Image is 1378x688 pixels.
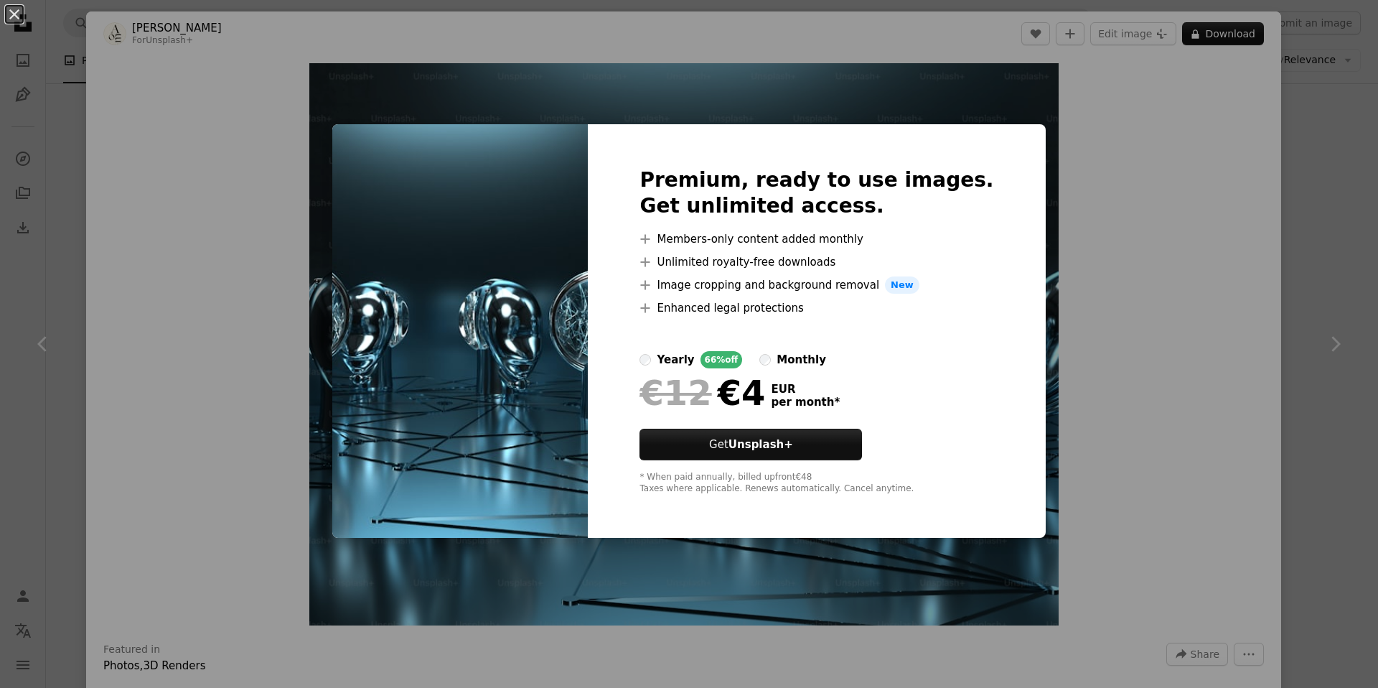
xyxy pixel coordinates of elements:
div: * When paid annually, billed upfront €48 Taxes where applicable. Renews automatically. Cancel any... [639,472,993,495]
span: New [885,276,919,294]
div: yearly [657,351,694,368]
input: yearly66%off [639,354,651,366]
button: GetUnsplash+ [639,429,862,460]
span: EUR [771,383,840,396]
input: monthly [759,354,771,366]
li: Image cropping and background removal [639,276,993,294]
span: per month * [771,396,840,409]
img: premium_photo-1682001801106-eea59fb4ac99 [332,124,588,538]
div: 66% off [700,351,743,368]
h2: Premium, ready to use images. Get unlimited access. [639,167,993,219]
li: Unlimited royalty-free downloads [639,254,993,271]
div: monthly [777,351,826,368]
strong: Unsplash+ [728,438,793,451]
div: €4 [639,374,765,412]
span: €12 [639,374,711,412]
li: Enhanced legal protections [639,299,993,317]
li: Members-only content added monthly [639,231,993,248]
